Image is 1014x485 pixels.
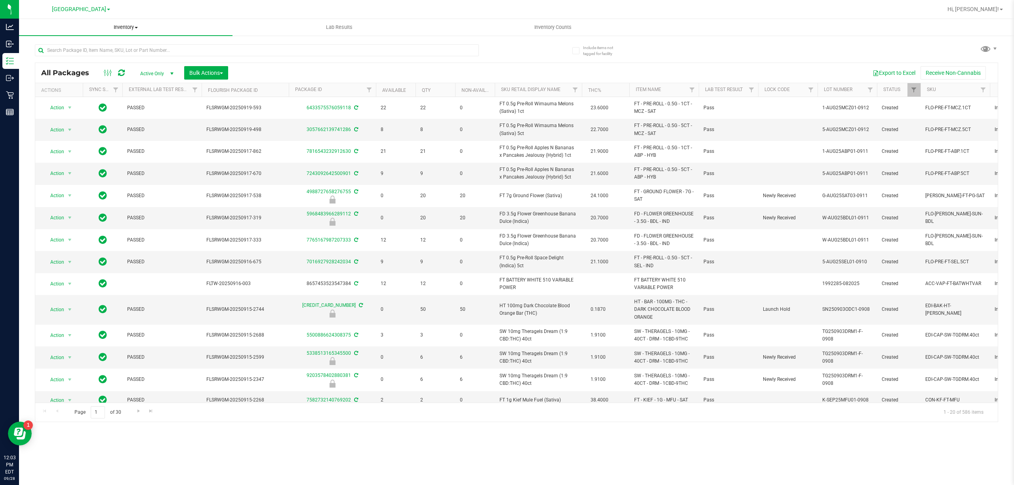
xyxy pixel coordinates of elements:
a: Filter [804,83,818,97]
a: Lab Results [233,19,446,36]
span: select [65,190,75,201]
span: SW 10mg Theragels Dream (1:9 CBD:THC) 40ct [499,350,577,365]
span: EDI-CAP-SW-TGDRM.40ct [925,331,985,339]
a: Filter [864,83,877,97]
span: Created [882,306,916,313]
input: Search Package ID, Item Name, SKU, Lot or Part Number... [35,44,479,56]
div: Newly Received [288,357,377,365]
span: FT BATTERY WHITE 510 VARIABLE POWER [499,276,577,291]
span: FLTW-20250916-003 [206,280,284,287]
span: select [65,304,75,315]
span: FLSRWGM-20250915-2347 [206,376,284,383]
span: Created [882,280,916,287]
span: 8 [420,126,450,133]
span: FT 0.5g Pre-Roll Apples N Bananas x Pancakes Jealousy (Hybrid) 1ct [499,144,577,159]
span: In Sync [99,212,107,223]
span: 1.9100 [587,374,610,385]
span: Sync from Compliance System [353,211,358,217]
span: PASSED [127,170,197,177]
span: Created [882,258,916,266]
a: 5338513165345500 [307,350,351,356]
button: Bulk Actions [184,66,228,80]
span: PASSED [127,376,197,383]
span: select [65,212,75,223]
a: 7582732140769202 [307,397,351,403]
a: Filter [109,83,122,97]
span: 0 [460,104,490,112]
span: Action [43,395,65,406]
a: 6433575576059118 [307,105,351,110]
span: Pass [703,258,753,266]
span: 21.6000 [587,168,612,179]
a: Non-Available [461,87,497,93]
span: Created [882,170,916,177]
span: TG250903DRM1-F-0908 [822,328,872,343]
a: 7243092642500901 [307,171,351,176]
span: Lab Results [315,24,363,31]
span: Pass [703,354,753,361]
a: Filter [189,83,202,97]
span: In Sync [99,146,107,157]
span: 20 [460,214,490,222]
span: Pass [703,331,753,339]
span: 12 [381,236,411,244]
span: In Sync [99,329,107,340]
a: Status [883,87,900,92]
span: [PERSON_NAME]-FT-PG-SAT [925,192,985,200]
span: FD 3.5g Flower Greenhouse Banana Dulce (Indica) [499,210,577,225]
span: In Sync [99,256,107,267]
span: PASSED [127,214,197,222]
span: Sync from Compliance System [358,302,363,308]
a: [CREDIT_CARD_NUMBER] [302,302,356,308]
button: Receive Non-Cannabis [921,66,986,80]
span: Pass [703,104,753,112]
span: FT 0.5g Pre-Roll Wimauma Melons (Sativa) 1ct [499,100,577,115]
a: Inventory [19,19,233,36]
inline-svg: Reports [6,108,14,116]
span: 23.6000 [587,102,612,114]
span: 0 [460,236,490,244]
span: FD - FLOWER GREENHOUSE - 3.5G - BDL - IND [634,232,694,247]
span: FT - PRE-ROLL - 0.5G - 1CT - ABP - HYB [634,144,694,159]
span: In Sync [99,168,107,179]
span: W-AUG25BDL01-0911 [822,214,872,222]
span: FT - PRE-ROLL - 0.5G - 5CT - MCZ - SAT [634,122,694,137]
span: 20 [420,214,450,222]
span: SW 10mg Theragels Dream (1:9 CBD:THC) 40ct [499,328,577,343]
span: In Sync [99,190,107,201]
span: 1-AUG25MCZ01-0912 [822,104,872,112]
span: FLO-PRE-FT-ABP.5CT [925,170,985,177]
span: SW - THERAGELS - 10MG - 40CT - DRM - 1CBD-9THC [634,350,694,365]
span: Action [43,278,65,289]
span: HT 100mg Dark Chocolate Blood Orange Bar (THC) [499,302,577,317]
span: FT - GROUND FLOWER - 7G - SAT [634,188,694,203]
span: FT 7g Ground Flower (Sativa) [499,192,577,200]
span: Sync from Compliance System [353,171,358,176]
a: Go to the next page [133,406,144,417]
span: PASSED [127,306,197,313]
span: Created [882,354,916,361]
span: select [65,257,75,268]
span: Pass [703,192,753,200]
span: HT - BAR - 100MG - THC - DARK CHOCOLATE BLOOD ORANGE [634,298,694,321]
div: Launch Hold [288,310,377,318]
span: PASSED [127,236,197,244]
span: 0 [381,354,411,361]
inline-svg: Inbound [6,40,14,48]
span: 20.7000 [587,234,612,246]
span: 20 [420,192,450,200]
a: 7016927928242034 [307,259,351,264]
span: 0 [381,214,411,222]
span: 0 [381,306,411,313]
span: In Sync [99,394,107,405]
span: Action [43,352,65,363]
span: Newly Received [763,354,813,361]
a: Package ID [295,87,322,92]
span: 21 [381,148,411,155]
a: THC% [588,87,601,93]
span: Pass [703,214,753,222]
span: select [65,395,75,406]
span: Action [43,257,65,268]
span: In Sync [99,234,107,245]
span: EDI-CAP-SW-TGDRM.40ct [925,376,985,383]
